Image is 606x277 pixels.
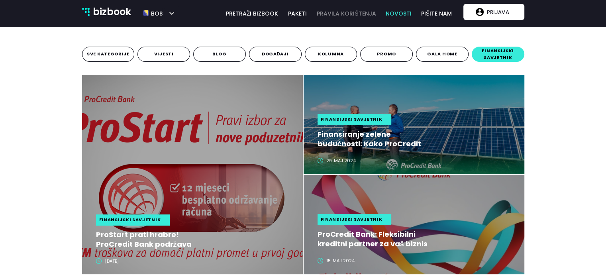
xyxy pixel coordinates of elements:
span: finansijski savjetnik [321,216,382,223]
img: account logo [476,8,484,16]
img: bos [143,7,149,20]
a: pretraži bizbook [221,9,284,18]
span: gala home [427,51,457,57]
button: događaji [249,47,302,62]
a: ProStart prati hrabre! ProCredit Bank podržava [DEMOGRAPHIC_DATA] poduzetnike: godinu [PERSON_NAM... [96,230,295,249]
button: finansijski savjetnik [472,47,524,62]
span: clock-circle [318,158,323,163]
a: Finansiranje zelene budućnosti: Kako ProCredit Bank pomaže kompanijama da postanu ekološki odgovo... [318,130,516,149]
span: vijesti [154,51,174,57]
button: blog [193,47,246,62]
a: pravila korištenja [312,9,381,18]
span: finansijski savjetnik [321,116,382,123]
span: clock-circle [318,258,323,263]
button: sve kategorije [82,47,135,62]
span: blog [212,51,227,57]
span: [DATE] [105,258,119,265]
a: bizbook [82,4,131,20]
span: kolumna [318,51,344,57]
span: 29. maj 2024 [326,157,356,164]
h5: bos [149,7,163,17]
img: bizbook [82,8,90,16]
span: finansijski savjetnik [475,47,522,61]
span: 15. maj 2024 [326,257,355,264]
button: gala home [416,47,469,62]
h2: ProStart prati hrabre! ProCredit Bank podržava [DEMOGRAPHIC_DATA] poduzetnike: godinu [PERSON_NAM... [96,230,215,249]
span: događaji [262,51,289,57]
button: promo [360,47,413,62]
button: kolumna [305,47,357,62]
p: Prijava [484,4,512,20]
h2: Finansiranje zelene budućnosti: Kako ProCredit Bank pomaže kompanijama da postanu ekološki odgovo... [318,130,437,149]
span: sve kategorije [87,51,129,57]
span: promo [377,51,396,57]
span: clock-circle [96,258,102,264]
a: paketi [283,9,312,18]
h2: ProCredit Bank: Fleksibilni kreditni partner za vaš biznis [318,230,437,249]
a: pišite nam [416,9,457,18]
p: bizbook [93,4,131,20]
button: vijesti [137,47,190,62]
span: finansijski savjetnik [99,216,161,223]
a: ProCredit Bank: Fleksibilni kreditni partner za vaš biznis [318,230,516,249]
a: novosti [381,9,416,18]
button: Prijava [463,4,524,20]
